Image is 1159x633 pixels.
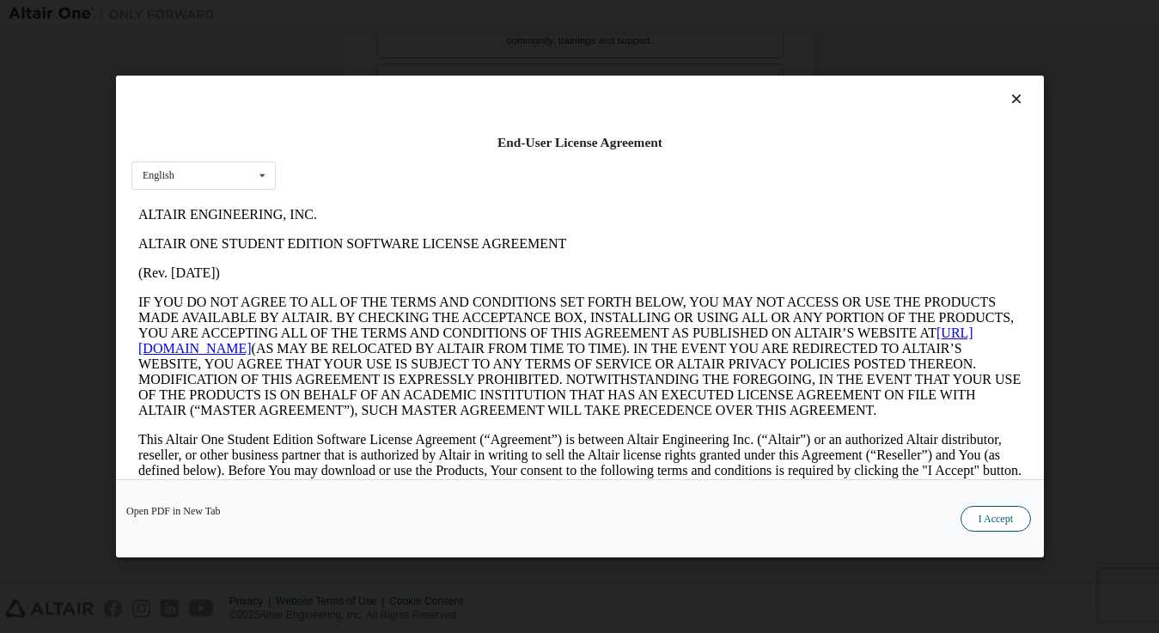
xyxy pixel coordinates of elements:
[7,7,890,22] p: ALTAIR ENGINEERING, INC.
[131,134,1028,151] div: End-User License Agreement
[7,36,890,52] p: ALTAIR ONE STUDENT EDITION SOFTWARE LICENSE AGREEMENT
[7,94,890,218] p: IF YOU DO NOT AGREE TO ALL OF THE TERMS AND CONDITIONS SET FORTH BELOW, YOU MAY NOT ACCESS OR USE...
[960,506,1030,532] button: I Accept
[143,171,174,181] div: English
[7,125,842,155] a: [URL][DOMAIN_NAME]
[7,232,890,294] p: This Altair One Student Edition Software License Agreement (“Agreement”) is between Altair Engine...
[7,65,890,81] p: (Rev. [DATE])
[126,506,221,516] a: Open PDF in New Tab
